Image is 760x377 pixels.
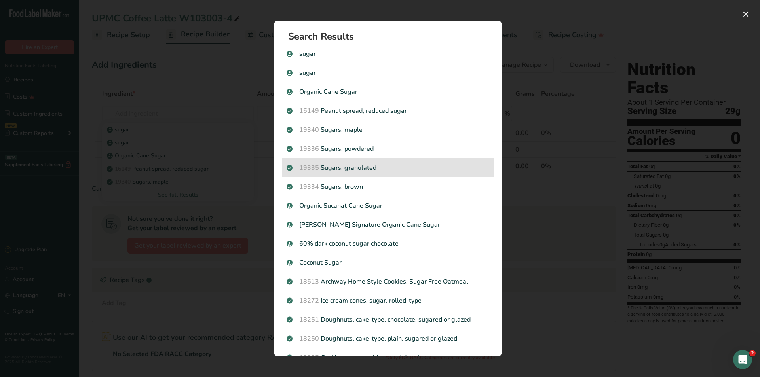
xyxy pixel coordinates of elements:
iframe: Intercom live chat [733,350,752,369]
span: 19336 [299,144,319,153]
p: Coconut Sugar [287,258,489,267]
p: Peanut spread, reduced sugar [287,106,489,116]
p: Organic Cane Sugar [287,87,489,97]
p: sugar [287,49,489,59]
span: 16149 [299,106,319,115]
span: 19340 [299,125,319,134]
span: 18205 [299,353,319,362]
p: 60% dark coconut sugar chocolate [287,239,489,248]
p: Sugars, brown [287,182,489,191]
span: 19335 [299,163,319,172]
h1: Search Results [288,32,494,41]
p: [PERSON_NAME] Signature Organic Cane Sugar [287,220,489,229]
p: Sugars, maple [287,125,489,135]
p: Ice cream cones, sugar, rolled-type [287,296,489,305]
p: Sugars, powdered [287,144,489,153]
p: sugar [287,68,489,78]
p: Sugars, granulated [287,163,489,172]
p: Doughnuts, cake-type, plain, sugared or glazed [287,334,489,343]
p: Organic Sucanat Cane Sugar [287,201,489,210]
span: 18272 [299,296,319,305]
span: 2 [749,350,756,356]
p: Doughnuts, cake-type, chocolate, sugared or glazed [287,315,489,324]
span: 18250 [299,334,319,343]
p: Archway Home Style Cookies, Sugar Free Oatmeal [287,277,489,286]
span: 18251 [299,315,319,324]
span: 18513 [299,277,319,286]
p: Cookies, sugar, refrigerated dough [287,353,489,362]
span: 19334 [299,182,319,191]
